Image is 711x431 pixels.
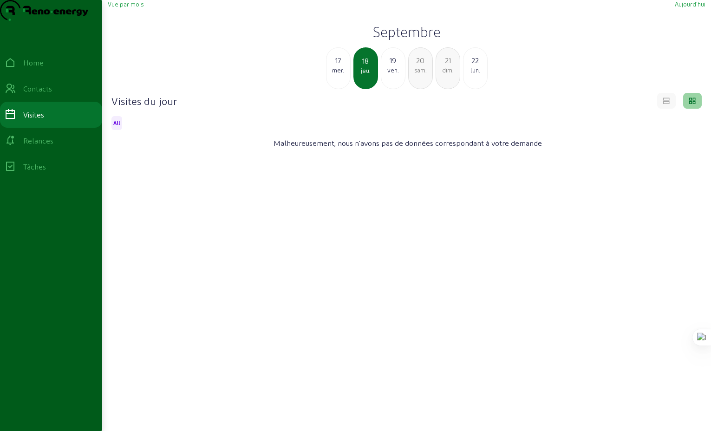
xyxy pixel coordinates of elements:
span: Malheureusement, nous n'avons pas de données correspondant à votre demande [274,137,542,149]
h2: Septembre [108,23,705,40]
div: 17 [326,55,350,66]
div: lun. [463,66,487,74]
h4: Visites du jour [111,94,177,107]
div: Home [23,57,44,68]
div: 21 [436,55,460,66]
span: Vue par mois [108,0,144,7]
span: Aujourd'hui [675,0,705,7]
div: sam. [409,66,432,74]
div: jeu. [354,66,377,75]
div: Contacts [23,83,52,94]
div: 22 [463,55,487,66]
div: ven. [381,66,405,74]
span: All [113,120,120,126]
div: Visites [23,109,44,120]
div: mer. [326,66,350,74]
div: Relances [23,135,53,146]
div: Tâches [23,161,46,172]
div: dim. [436,66,460,74]
div: 18 [354,55,377,66]
div: 19 [381,55,405,66]
div: 20 [409,55,432,66]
